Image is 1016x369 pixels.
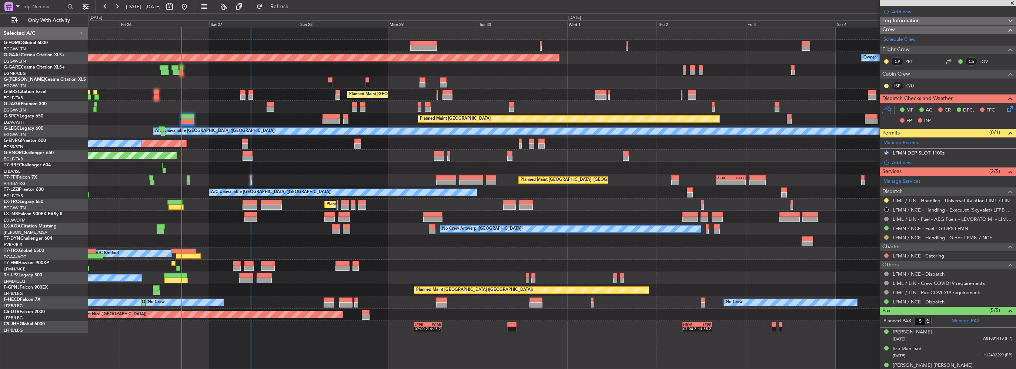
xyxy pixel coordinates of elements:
a: EGGW/LTN [4,59,26,64]
div: LFPB [415,322,428,327]
a: LGAV/ATH [4,120,24,125]
div: A/C Unavailable [GEOGRAPHIC_DATA] ([GEOGRAPHIC_DATA]) [155,126,275,137]
a: T7-DYNChallenger 604 [4,236,52,241]
span: Cabin Crew [882,70,910,79]
a: EGGW/LTN [4,83,26,89]
span: T7-FFI [4,175,17,180]
a: EGLF/FAB [4,95,23,101]
span: Only With Activity [19,18,78,23]
span: [DATE] - [DATE] [126,3,161,10]
span: T7-TRX [4,249,19,253]
span: Pax [882,307,890,315]
span: Permits [882,129,900,137]
span: G-GAAL [4,53,21,57]
div: No Crew [726,297,743,308]
div: A/C Unavailable [GEOGRAPHIC_DATA] ([GEOGRAPHIC_DATA]) [211,187,331,198]
a: EGGW/LTN [4,132,26,137]
span: Leg Information [882,17,920,25]
div: Sat 4 [836,20,925,27]
div: Planned Maint [GEOGRAPHIC_DATA] ([GEOGRAPHIC_DATA]) [327,199,443,210]
a: Schedule Crew [883,36,916,43]
a: LIML / LIN - Pax COVID19 requirements [893,289,982,296]
div: 14:55 Z [697,326,711,331]
span: G-ENRG [4,139,21,143]
a: VHHH/HKG [4,181,26,186]
a: G-SPCYLegacy 650 [4,114,43,119]
a: EGSS/STN [4,144,23,150]
a: LQV [979,58,996,65]
a: LFMD/CEQ [4,279,25,284]
button: Refresh [253,1,297,13]
div: No Crew [148,297,165,308]
div: Fri 26 [120,20,209,27]
span: Refresh [264,4,295,9]
span: (0/1) [989,129,1000,136]
a: LX-AOACitation Mustang [4,224,57,229]
span: G-GARE [4,65,21,70]
a: LIML / LIN - Handling - Universal Aviation LIML / LIN [893,197,1010,204]
a: LFPB/LBG [4,291,23,296]
span: FFC [986,107,995,114]
a: LFMN / NCE - Handling - ExecuJet (Skyvalet) LFPB / LBG [893,207,1012,213]
span: G-JAGA [4,102,21,106]
a: T7-FFIFalcon 7X [4,175,37,180]
a: G-SIRSCitation Excel [4,90,46,94]
span: DFC, [963,107,974,114]
a: EGGW/LTN [4,205,26,211]
span: T7-LZZI [4,187,19,192]
div: 07:00 Z [415,326,428,331]
a: PET [905,58,922,65]
a: F-GPNJFalcon 900EX [4,285,48,290]
span: Crew [882,26,895,34]
div: Sun 28 [299,20,388,27]
span: 9H-LPZ [4,273,19,277]
span: Others [882,261,899,269]
div: CS [965,57,977,66]
a: T7-TRXGlobal 6500 [4,249,44,253]
div: [DATE] [568,15,581,21]
a: Manage Permits [883,139,919,147]
div: Planned Maint [GEOGRAPHIC_DATA] ([GEOGRAPHIC_DATA]) [416,285,533,296]
div: Planned Maint [GEOGRAPHIC_DATA] [420,113,491,124]
div: UTTT [731,176,745,180]
a: G-[PERSON_NAME]Cessna Citation XLS [4,77,86,82]
div: Tue 30 [478,20,567,27]
div: Sze Man Tsui [893,345,921,353]
a: LFPB/LBG [4,303,23,309]
span: T7-DYN [4,236,20,241]
a: T7-LZZIPraetor 600 [4,187,44,192]
div: LFPB [697,322,711,327]
a: LFPB/LBG [4,328,23,333]
div: - [716,180,731,185]
div: - [731,180,745,185]
span: Flight Crew [882,46,910,54]
a: T7-EMIHawker 900XP [4,261,49,265]
span: A81881418 (PP) [983,336,1012,342]
span: [DATE] [893,353,905,359]
div: Wed 1 [567,20,657,27]
input: Trip Number [23,1,65,12]
span: Dispatch Checks and Weather [882,94,953,103]
span: G-[PERSON_NAME] [4,77,45,82]
a: EDLW/DTM [4,217,26,223]
div: Owner [863,52,876,63]
a: LX-TROLegacy 650 [4,200,43,204]
a: EGLF/FAB [4,156,23,162]
a: G-GARECessna Citation XLS+ [4,65,65,70]
span: T7-BRE [4,163,19,167]
div: HRYR [683,322,697,327]
a: KYU [905,83,922,89]
a: 9H-LPZLegacy 500 [4,273,42,277]
div: Mon 29 [388,20,478,27]
span: F-GPNJ [4,285,20,290]
button: Only With Activity [8,14,80,26]
span: T7-EMI [4,261,18,265]
a: LIML / LIN - Crew COVID19 requirements [893,280,985,286]
a: EVRA/RIX [4,242,22,247]
div: Planned Maint Nice ([GEOGRAPHIC_DATA]) [64,309,146,320]
span: CR [945,107,951,114]
a: LFMN / NCE - Catering [893,253,944,259]
a: DGAA/ACC [4,254,26,260]
a: G-GAALCessna Citation XLS+ [4,53,65,57]
span: G-SPCY [4,114,20,119]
